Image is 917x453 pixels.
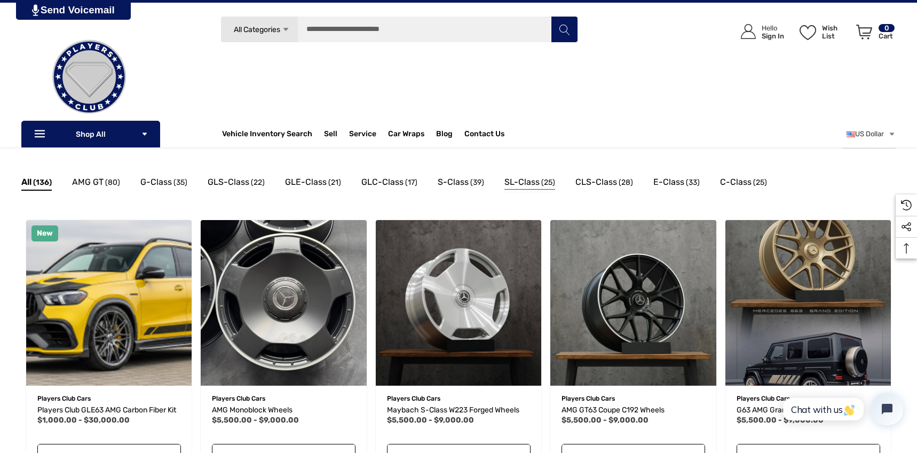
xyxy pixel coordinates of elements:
span: Sell [324,129,337,141]
a: Button Go To Sub Category G-Class [140,175,187,192]
img: G63 AMG Grand Edition Wheels [725,220,891,386]
span: G-Class [140,175,172,189]
span: $1,000.00 - $30,000.00 [37,416,130,425]
img: Maybach S-Class W223 Forged Wheels [376,220,542,386]
a: AMG Monoblock Wheels,Price range from $5,500.00 to $9,000.00 [212,404,355,417]
span: New [37,229,53,238]
p: Players Club Cars [387,392,531,405]
svg: Recently Viewed [901,200,912,210]
span: (21) [328,176,341,190]
span: $5,500.00 - $9,000.00 [387,416,474,425]
p: Players Club Cars [212,392,355,405]
a: Button Go To Sub Category SL-Class [504,175,555,192]
img: Players Club | Cars For Sale [36,24,143,130]
span: (28) [619,176,633,190]
span: All [21,175,31,189]
button: Search [551,16,578,43]
p: Sign In [762,32,784,40]
span: S-Class [438,175,469,189]
a: G63 AMG Grand Edition Wheels,Price range from $5,500.00 to $9,000.00 [737,404,880,417]
p: Cart [879,32,895,40]
span: (39) [470,176,484,190]
a: Button Go To Sub Category AMG GT [72,175,120,192]
p: Wish List [822,24,850,40]
a: Service [349,129,376,141]
a: G63 AMG Grand Edition Wheels,Price range from $5,500.00 to $9,000.00 [725,220,891,386]
span: All Categories [233,25,280,34]
a: Button Go To Sub Category S-Class [438,175,484,192]
span: SL-Class [504,175,540,189]
svg: Wish List [800,25,816,40]
svg: Icon User Account [741,24,756,39]
svg: Social Media [901,222,912,232]
a: Contact Us [464,129,504,141]
span: Maybach S-Class W223 Forged Wheels [387,405,519,415]
img: AMG GT63 Coupe C192 Wheels [550,220,716,386]
img: PjwhLS0gR2VuZXJhdG9yOiBHcmF2aXQuaW8gLS0+PHN2ZyB4bWxucz0iaHR0cDovL3d3dy53My5vcmcvMjAwMC9zdmciIHhtb... [32,4,39,16]
svg: Icon Line [33,128,49,140]
span: (22) [251,176,265,190]
span: G63 AMG Grand Edition Wheels [737,405,841,415]
span: $5,500.00 - $9,000.00 [737,416,824,425]
svg: Icon Arrow Down [141,130,148,138]
p: Hello [762,24,784,32]
a: Button Go To Sub Category CLS-Class [575,175,633,192]
a: USD [847,123,896,145]
p: Players Club Cars [562,392,705,405]
a: Maybach S-Class W223 Forged Wheels,Price range from $5,500.00 to $9,000.00 [376,220,542,386]
a: Car Wraps [388,123,436,145]
span: (35) [173,176,187,190]
span: C-Class [720,175,752,189]
a: AMG Monoblock Wheels,Price range from $5,500.00 to $9,000.00 [201,220,367,386]
a: Button Go To Sub Category GLS-Class [208,175,265,192]
a: All Categories Icon Arrow Down Icon Arrow Up [220,16,298,43]
span: AMG GT63 Coupe C192 Wheels [562,405,665,415]
span: (25) [753,176,767,190]
a: Vehicle Inventory Search [222,129,312,141]
iframe: Tidio Chat [771,384,912,434]
svg: Icon Arrow Down [282,26,290,34]
a: AMG GT63 Coupe C192 Wheels,Price range from $5,500.00 to $9,000.00 [550,220,716,386]
a: Sell [324,123,349,145]
span: (17) [405,176,417,190]
p: Shop All [21,121,160,147]
img: AMG Monoblock Wheels [201,220,367,386]
a: Sign in [729,13,789,50]
span: CLS-Class [575,175,617,189]
a: Players Club GLE63 AMG Carbon Fiber Kit,Price range from $1,000.00 to $30,000.00 [26,220,192,386]
a: AMG GT63 Coupe C192 Wheels,Price range from $5,500.00 to $9,000.00 [562,404,705,417]
span: GLE-Class [285,175,327,189]
span: AMG Monoblock Wheels [212,405,293,415]
p: Players Club Cars [737,392,880,405]
span: (136) [33,176,52,190]
span: $5,500.00 - $9,000.00 [212,416,299,425]
img: GLE63 AMG Carbon Fiber Body Kit [26,220,192,386]
svg: Review Your Cart [856,25,872,40]
a: Button Go To Sub Category GLE-Class [285,175,341,192]
span: $5,500.00 - $9,000.00 [562,416,649,425]
span: E-Class [653,175,684,189]
a: Button Go To Sub Category E-Class [653,175,700,192]
a: Maybach S-Class W223 Forged Wheels,Price range from $5,500.00 to $9,000.00 [387,404,531,417]
a: Button Go To Sub Category C-Class [720,175,767,192]
a: Blog [436,129,453,141]
p: Players Club Cars [37,392,181,405]
a: Button Go To Sub Category GLC-Class [361,175,417,192]
span: (33) [686,176,700,190]
span: (80) [105,176,120,190]
a: Wish List Wish List [795,13,851,50]
span: GLC-Class [361,175,404,189]
span: (25) [541,176,555,190]
a: Players Club GLE63 AMG Carbon Fiber Kit,Price range from $1,000.00 to $30,000.00 [37,404,181,417]
svg: Top [896,243,917,254]
span: AMG GT [72,175,104,189]
span: Players Club GLE63 AMG Carbon Fiber Kit [37,405,176,415]
a: Cart with 0 items [851,13,896,55]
